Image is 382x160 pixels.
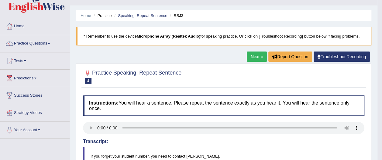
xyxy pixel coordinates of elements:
a: Home [81,13,91,18]
a: Success Stories [0,87,70,102]
a: Your Account [0,122,70,137]
a: Predictions [0,70,70,85]
span: 4 [85,78,91,84]
a: Troubleshoot Recording [314,52,370,62]
a: Next » [247,52,267,62]
h4: You will hear a sentence. Please repeat the sentence exactly as you hear it. You will hear the se... [83,95,364,116]
li: Practice [92,13,112,18]
blockquote: * Remember to use the device for speaking practice. Or click on [Troubleshoot Recording] button b... [76,27,371,45]
b: Microphone Array (Realtek Audio) [137,34,200,38]
button: Report Question [268,52,312,62]
a: Strategy Videos [0,104,70,119]
a: Tests [0,52,70,68]
h4: Transcript: [83,139,364,144]
a: Speaking: Repeat Sentence [118,13,167,18]
li: RSJ3 [168,13,183,18]
b: Instructions: [89,100,119,105]
a: Home [0,18,70,33]
h2: Practice Speaking: Repeat Sentence [83,68,181,84]
a: Practice Questions [0,35,70,50]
